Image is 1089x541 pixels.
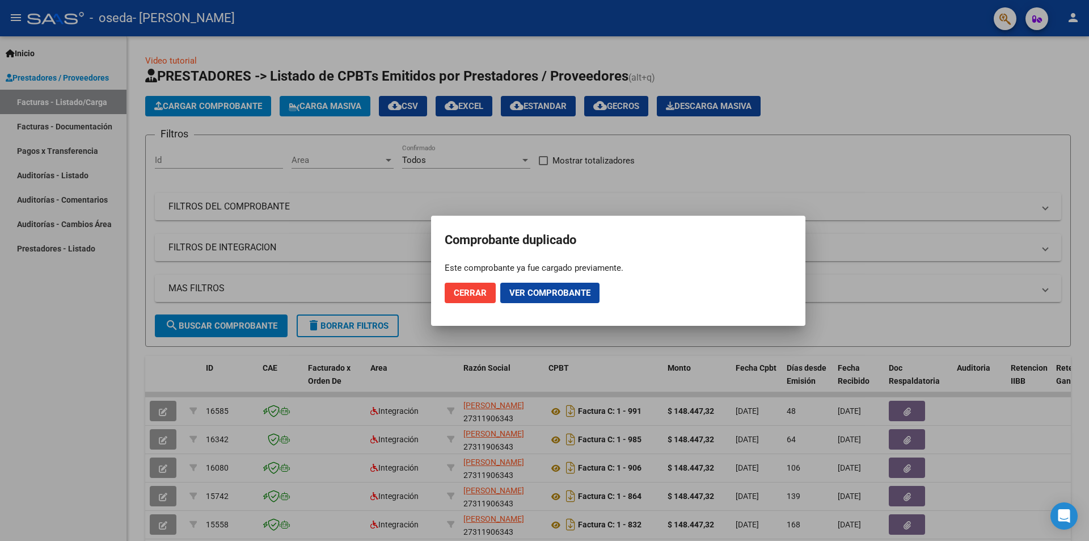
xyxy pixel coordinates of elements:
[445,262,792,274] div: Este comprobante ya fue cargado previamente.
[500,283,600,303] button: Ver comprobante
[445,229,792,251] h2: Comprobante duplicado
[445,283,496,303] button: Cerrar
[454,288,487,298] span: Cerrar
[509,288,590,298] span: Ver comprobante
[1050,502,1078,530] div: Open Intercom Messenger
